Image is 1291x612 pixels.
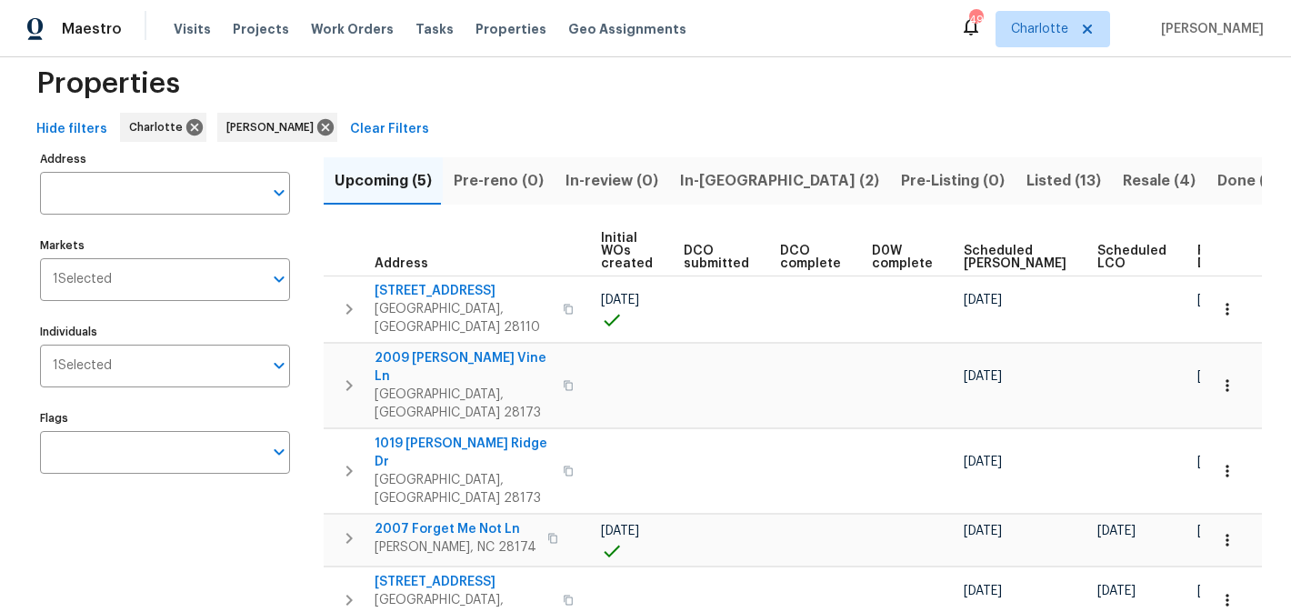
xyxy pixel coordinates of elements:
span: Listed (13) [1026,168,1101,194]
span: Projects [233,20,289,38]
span: [DATE] [964,456,1002,468]
span: Pre-Listing (0) [901,168,1005,194]
span: [DATE] [1197,294,1236,306]
div: [PERSON_NAME] [217,113,337,142]
span: Clear Filters [350,118,429,141]
div: 49 [969,11,982,29]
button: Open [266,353,292,378]
span: Pre-reno (0) [454,168,544,194]
span: [DATE] [964,585,1002,597]
span: Visits [174,20,211,38]
span: DCO submitted [684,245,749,270]
span: Scheduled LCO [1097,245,1166,270]
span: [DATE] [1097,525,1136,537]
label: Address [40,154,290,165]
span: DCO complete [780,245,841,270]
span: In-[GEOGRAPHIC_DATA] (2) [680,168,879,194]
span: Address [375,257,428,270]
span: [DATE] [601,525,639,537]
span: [DATE] [1197,585,1236,597]
span: 2007 Forget Me Not Ln [375,520,536,538]
span: [DATE] [1197,370,1236,383]
span: [PERSON_NAME] [226,118,321,136]
label: Markets [40,240,290,251]
span: 2009 [PERSON_NAME] Vine Ln [375,349,552,386]
span: 1019 [PERSON_NAME] Ridge Dr [375,435,552,471]
span: [GEOGRAPHIC_DATA], [GEOGRAPHIC_DATA] 28173 [375,471,552,507]
span: [DATE] [964,525,1002,537]
span: Scheduled [PERSON_NAME] [964,245,1066,270]
span: [STREET_ADDRESS] [375,573,552,591]
label: Individuals [40,326,290,337]
label: Flags [40,413,290,424]
button: Open [266,439,292,465]
span: [DATE] [1197,525,1236,537]
span: [DATE] [1097,585,1136,597]
span: Upcoming (5) [335,168,432,194]
button: Clear Filters [343,113,436,146]
span: Geo Assignments [568,20,686,38]
button: Open [266,180,292,206]
button: Open [266,266,292,292]
span: [DATE] [964,294,1002,306]
span: Properties [475,20,546,38]
span: [DATE] [1197,456,1236,468]
span: [STREET_ADDRESS] [375,282,552,300]
span: Ready Date [1197,245,1237,270]
span: In-review (0) [565,168,658,194]
span: Charlotte [1011,20,1068,38]
span: Work Orders [311,20,394,38]
span: [PERSON_NAME], NC 28174 [375,538,536,557]
span: D0W complete [872,245,933,270]
span: 1 Selected [53,272,112,287]
span: [GEOGRAPHIC_DATA], [GEOGRAPHIC_DATA] 28110 [375,300,552,336]
span: Maestro [62,20,122,38]
span: [DATE] [601,294,639,306]
div: Charlotte [120,113,206,142]
span: Hide filters [36,118,107,141]
span: 1 Selected [53,358,112,374]
span: Initial WOs created [601,232,653,270]
span: Charlotte [129,118,190,136]
button: Hide filters [29,113,115,146]
span: Tasks [415,23,454,35]
span: Properties [36,75,180,93]
span: [PERSON_NAME] [1154,20,1264,38]
span: [DATE] [964,370,1002,383]
span: [GEOGRAPHIC_DATA], [GEOGRAPHIC_DATA] 28173 [375,386,552,422]
span: Resale (4) [1123,168,1196,194]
